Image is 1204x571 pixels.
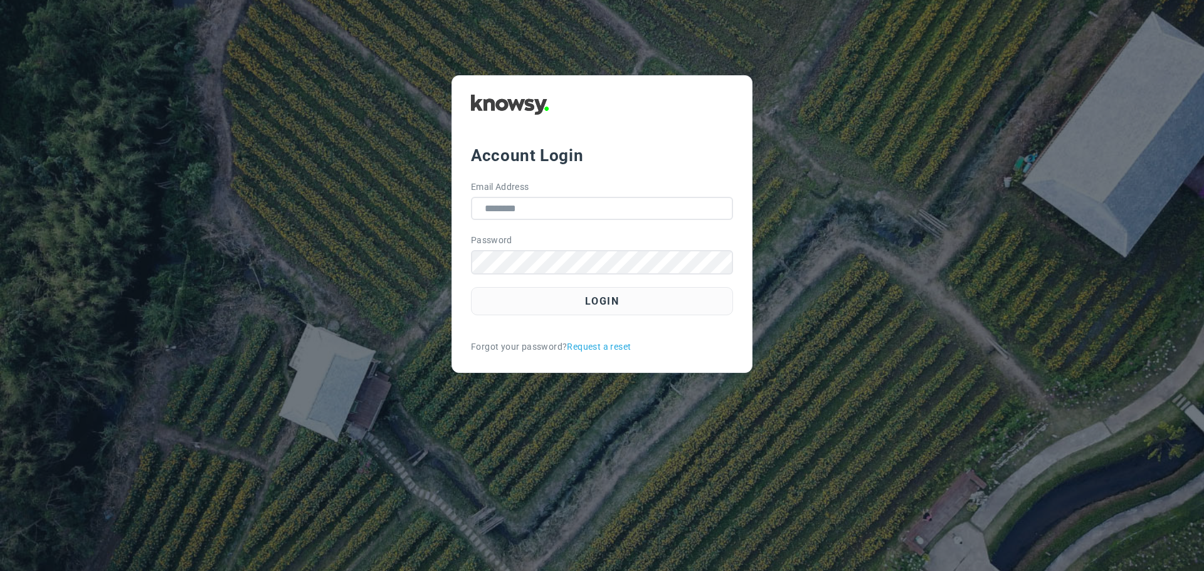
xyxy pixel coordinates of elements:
[471,144,733,167] div: Account Login
[471,234,512,247] label: Password
[471,340,733,354] div: Forgot your password?
[471,181,529,194] label: Email Address
[471,287,733,315] button: Login
[567,340,631,354] a: Request a reset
